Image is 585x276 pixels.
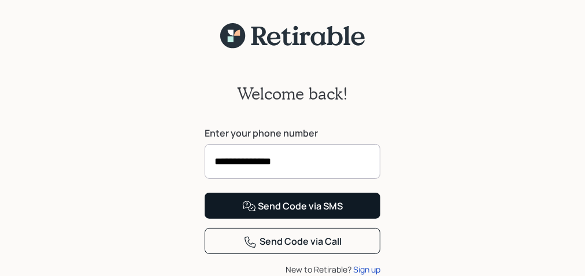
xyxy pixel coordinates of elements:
div: New to Retirable? [205,263,380,275]
label: Enter your phone number [205,127,380,139]
button: Send Code via Call [205,228,380,254]
div: Sign up [353,263,380,275]
div: Send Code via Call [243,235,342,249]
button: Send Code via SMS [205,193,380,219]
div: Send Code via SMS [242,200,343,214]
h2: Welcome back! [237,84,348,104]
